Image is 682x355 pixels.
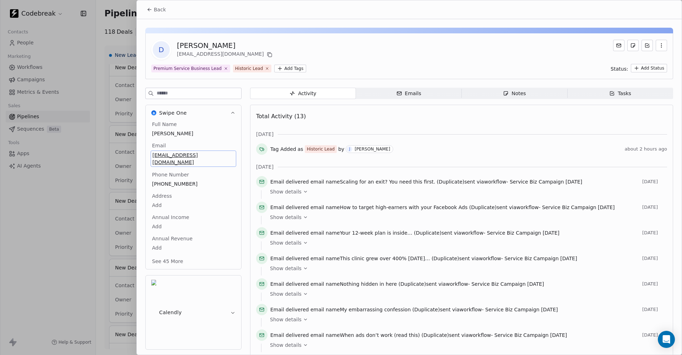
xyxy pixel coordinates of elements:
[504,256,577,261] span: Service Biz Campaign [DATE]
[340,281,426,287] span: Nothing hidden in here (Duplicate)
[177,40,274,50] div: [PERSON_NAME]
[625,146,667,152] span: about 2 hours ago
[642,256,667,261] span: [DATE]
[270,342,662,349] a: Show details
[642,204,667,210] span: [DATE]
[270,332,309,338] span: Email delivered
[396,90,421,97] div: Emails
[159,109,187,116] span: Swipe One
[146,121,241,269] div: Swipe OneSwipe One
[152,180,235,187] span: [PHONE_NUMBER]
[152,223,235,230] span: Add
[487,230,559,236] span: Service Biz Campaign [DATE]
[270,239,662,246] a: Show details
[270,214,662,221] a: Show details
[270,316,302,323] span: Show details
[631,64,667,72] button: Add Status
[256,113,306,120] span: Total Activity (13)
[152,130,235,137] span: [PERSON_NAME]
[152,202,235,209] span: Add
[298,146,303,153] span: as
[235,65,263,72] div: Historic Lead
[270,230,309,236] span: Email delivered
[270,342,302,349] span: Show details
[270,265,302,272] span: Show details
[471,281,544,287] span: Service Biz Campaign [DATE]
[340,204,497,210] span: How to target high-earners with your Facebook Ads (Duplicate)
[270,179,309,185] span: Email delivered
[152,244,235,251] span: Add
[256,131,274,138] span: [DATE]
[270,255,577,262] span: email name sent via workflow -
[274,65,306,72] button: Add Tags
[152,152,234,166] span: [EMAIL_ADDRESS][DOMAIN_NAME]
[510,179,582,185] span: Service Biz Campaign [DATE]
[270,280,544,288] span: email name sent via workflow -
[151,142,167,149] span: Email
[151,214,191,221] span: Annual Income
[503,90,526,97] div: Notes
[270,265,662,272] a: Show details
[256,163,274,170] span: [DATE]
[642,307,667,312] span: [DATE]
[148,255,188,268] button: See 45 More
[338,146,344,153] span: by
[349,146,350,152] div: J
[151,280,156,345] img: Calendly
[494,332,567,338] span: Service Biz Campaign [DATE]
[340,230,442,236] span: Your 12-week plan is inside… (Duplicate)
[151,121,178,128] span: Full Name
[340,332,449,338] span: When ads don’t work (read this) (Duplicate)
[270,214,302,221] span: Show details
[146,105,241,121] button: Swipe OneSwipe One
[153,41,170,58] span: D
[177,50,274,59] div: [EMAIL_ADDRESS][DOMAIN_NAME]
[153,65,222,72] div: Premium Service Business Lead
[270,290,302,297] span: Show details
[542,204,615,210] span: Service Biz Campaign [DATE]
[270,229,559,236] span: email name sent via workflow -
[658,331,675,348] div: Open Intercom Messenger
[611,65,628,72] span: Status:
[354,147,390,152] div: [PERSON_NAME]
[270,306,558,313] span: email name sent via workflow -
[270,239,302,246] span: Show details
[270,188,302,195] span: Show details
[146,275,241,349] button: CalendlyCalendly
[642,281,667,287] span: [DATE]
[151,235,194,242] span: Annual Revenue
[340,256,459,261] span: This clinic grew over 400% [DATE]… (Duplicate)
[270,256,309,261] span: Email delivered
[159,309,182,316] span: Calendly
[270,290,662,297] a: Show details
[151,171,190,178] span: Phone Number
[485,307,558,312] span: Service Biz Campaign [DATE]
[270,281,309,287] span: Email delivered
[270,332,567,339] span: email name sent via workflow -
[270,316,662,323] a: Show details
[154,6,166,13] span: Back
[340,179,465,185] span: Scaling for an exit? You need this first. (Duplicate)
[642,230,667,236] span: [DATE]
[270,204,615,211] span: email name sent via workflow -
[340,307,440,312] span: My embarrassing confession (Duplicate)
[270,204,309,210] span: Email delivered
[270,188,662,195] a: Show details
[270,178,582,185] span: email name sent via workflow -
[642,332,667,338] span: [DATE]
[642,179,667,185] span: [DATE]
[142,3,170,16] button: Back
[270,146,296,153] span: Tag Added
[307,146,335,152] div: Historic Lead
[270,307,309,312] span: Email delivered
[151,192,173,200] span: Address
[609,90,631,97] div: Tasks
[151,110,156,115] img: Swipe One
